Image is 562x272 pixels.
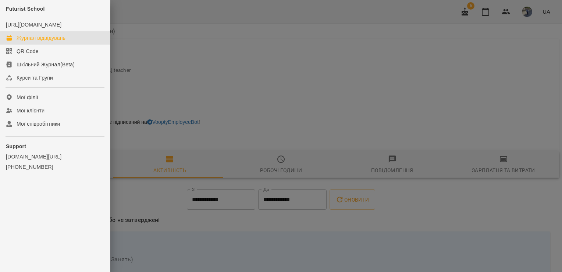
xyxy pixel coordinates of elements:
div: QR Code [17,48,39,55]
div: Мої філії [17,94,38,101]
a: [DOMAIN_NAME][URL] [6,153,104,160]
div: Шкільний Журнал(Beta) [17,61,75,68]
div: Курси та Групи [17,74,53,81]
span: Futurist School [6,6,45,12]
p: Support [6,143,104,150]
a: [URL][DOMAIN_NAME] [6,22,61,28]
a: [PHONE_NUMBER] [6,163,104,171]
div: Мої клієнти [17,107,45,114]
div: Мої співробітники [17,120,60,128]
div: Журнал відвідувань [17,34,65,42]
